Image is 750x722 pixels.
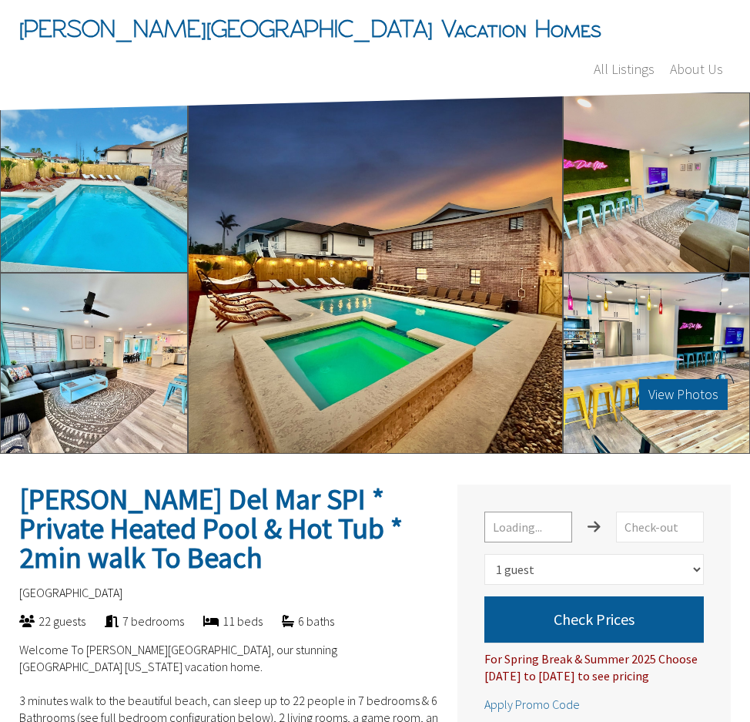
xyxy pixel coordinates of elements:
input: Loading... [484,512,572,542]
a: About Us [662,46,731,92]
span: [PERSON_NAME][GEOGRAPHIC_DATA] Vacation Homes [19,5,601,52]
h2: [PERSON_NAME] Del Mar SPI * Private Heated Pool & Hot Tub * 2min walk To Beach [19,485,438,573]
span: [GEOGRAPHIC_DATA] [19,585,122,600]
button: Check Prices [484,596,704,643]
span: Apply Promo Code [484,697,580,712]
div: 11 beds [184,613,263,630]
div: 7 bedrooms [85,613,184,630]
div: For Spring Break & Summer 2025 Choose [DATE] to [DATE] to see pricing [484,643,704,684]
a: All Listings [586,46,662,92]
div: 6 baths [263,613,334,630]
button: View Photos [639,379,728,410]
input: Check-out [616,512,704,542]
